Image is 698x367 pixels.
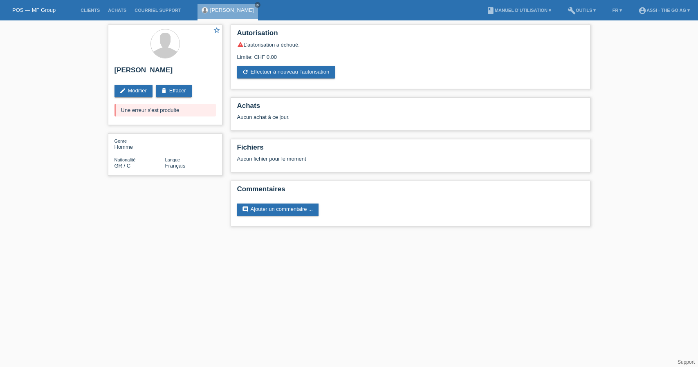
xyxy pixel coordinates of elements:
i: delete [161,87,167,94]
div: L’autorisation a échoué. [237,41,584,48]
a: Achats [104,8,130,13]
a: [PERSON_NAME] [210,7,254,13]
span: Nationalité [114,157,136,162]
a: Support [678,359,695,365]
a: commentAjouter un commentaire ... [237,204,319,216]
a: FR ▾ [608,8,626,13]
i: star_border [213,27,220,34]
a: bookManuel d’utilisation ▾ [483,8,555,13]
i: account_circle [638,7,646,15]
div: Aucun achat à ce jour. [237,114,584,126]
h2: Fichiers [237,143,584,156]
i: close [256,3,260,7]
h2: [PERSON_NAME] [114,66,216,78]
div: Limite: CHF 0.00 [237,48,584,60]
a: account_circleAssi - the GO AG ▾ [634,8,694,13]
i: edit [119,87,126,94]
i: book [487,7,495,15]
a: refreshEffectuer à nouveau l’autorisation [237,66,335,78]
i: warning [237,41,244,48]
span: Français [165,163,186,169]
span: Langue [165,157,180,162]
div: Aucun fichier pour le moment [237,156,487,162]
a: star_border [213,27,220,35]
h2: Commentaires [237,185,584,197]
a: Clients [76,8,104,13]
i: build [568,7,576,15]
a: deleteEffacer [156,85,192,97]
span: Genre [114,139,127,143]
i: refresh [242,69,249,75]
div: Homme [114,138,165,150]
div: Une erreur s'est produite [114,104,216,116]
span: Grèce / C / 27.10.2017 [114,163,131,169]
a: buildOutils ▾ [563,8,600,13]
a: POS — MF Group [12,7,56,13]
i: comment [242,206,249,213]
h2: Achats [237,102,584,114]
h2: Autorisation [237,29,584,41]
a: Courriel Support [130,8,185,13]
a: editModifier [114,85,153,97]
a: close [255,2,260,8]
